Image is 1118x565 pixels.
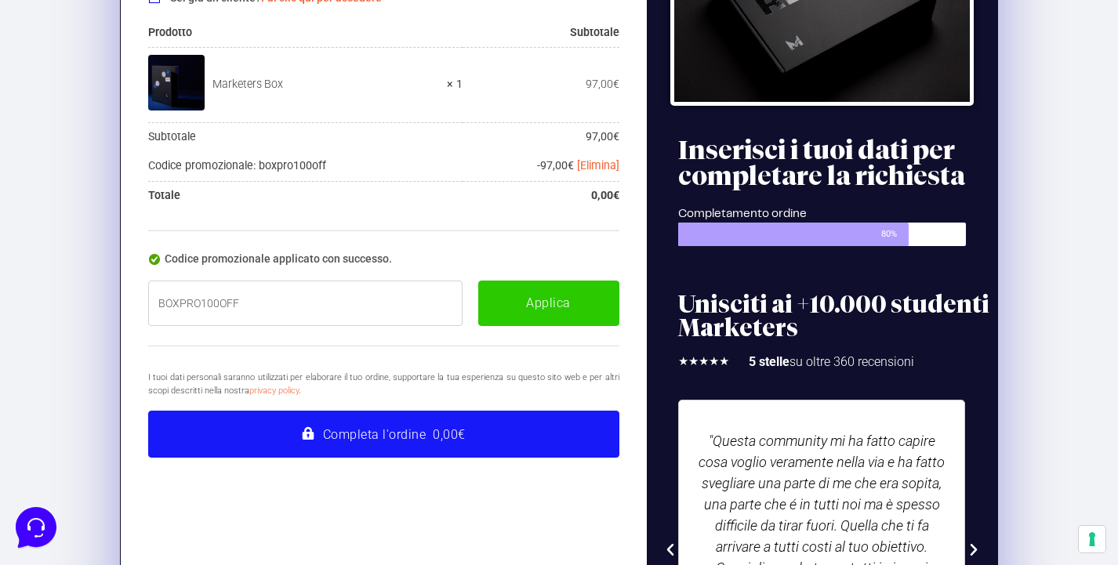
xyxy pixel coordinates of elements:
[613,130,619,143] span: €
[167,194,289,207] a: Apri Centro Assistenza
[109,421,205,457] button: Messaggi
[568,159,574,172] span: €
[148,122,463,152] th: Subtotale
[25,63,133,75] span: Le tue conversazioni
[148,18,463,48] th: Prodotto
[241,443,264,457] p: Aiuto
[205,421,301,457] button: Aiuto
[50,88,82,119] img: dark
[540,159,574,172] span: 97,00
[13,504,60,551] iframe: Customerly Messenger Launcher
[688,353,699,371] i: ★
[463,152,619,182] td: -
[586,78,619,90] bdi: 97,00
[966,542,982,558] div: Next slide
[591,189,619,201] bdi: 0,00
[1079,526,1105,552] button: Le tue preferenze relative al consenso per le tecnologie di tracciamento
[212,77,437,92] div: Marketers Box
[613,189,619,201] span: €
[25,132,289,163] button: Inizia una conversazione
[148,411,619,458] button: Completa l'ordine 0,00€
[699,353,709,371] i: ★
[13,421,109,457] button: Home
[249,386,299,396] a: privacy policy
[678,293,989,340] h2: Unisciti ai +10.000 studenti Marketers
[47,443,74,457] p: Home
[136,443,178,457] p: Messaggi
[478,281,619,326] button: Applica
[881,223,909,246] span: 80%
[148,251,619,281] div: Codice promozionale applicato con successo.
[35,228,256,244] input: Cerca un articolo...
[577,159,619,172] a: Rimuovi il codice promozionale boxpro100off
[678,353,688,371] i: ★
[148,281,463,326] input: Coupon
[709,353,719,371] i: ★
[447,77,463,92] strong: × 1
[678,137,989,189] h2: Inserisci i tuoi dati per completare la richiesta
[148,371,619,397] p: I tuoi dati personali saranno utilizzati per elaborare il tuo ordine, supportare la tua esperienz...
[25,88,56,119] img: dark
[13,13,263,38] h2: Ciao da Marketers 👋
[148,181,463,211] th: Totale
[148,55,205,111] img: Marketers Box
[678,208,807,219] span: Completamento ordine
[75,88,107,119] img: dark
[678,353,729,371] div: 5/5
[25,194,122,207] span: Trova una risposta
[719,353,729,371] i: ★
[102,141,231,154] span: Inizia una conversazione
[613,78,619,90] span: €
[148,152,463,182] th: Codice promozionale: boxpro100off
[586,130,619,143] bdi: 97,00
[463,18,619,48] th: Subtotale
[662,542,678,558] div: Previous slide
